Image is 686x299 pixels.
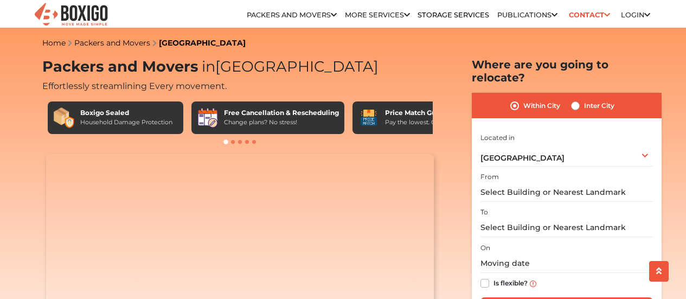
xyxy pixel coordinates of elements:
[480,218,653,237] input: Select Building or Nearest Landmark
[565,7,613,23] a: Contact
[224,108,339,118] div: Free Cancellation & Rescheduling
[358,107,380,129] img: Price Match Guarantee
[159,38,246,48] a: [GEOGRAPHIC_DATA]
[80,118,172,127] div: Household Damage Protection
[42,58,438,76] h1: Packers and Movers
[74,38,150,48] a: Packers and Movers
[480,183,653,202] input: Select Building or Nearest Landmark
[33,2,109,28] img: Boxigo
[584,99,614,112] label: Inter City
[497,11,557,19] a: Publications
[530,281,536,287] img: info
[345,11,410,19] a: More services
[202,58,215,75] span: in
[385,108,467,118] div: Price Match Guarantee
[480,243,490,253] label: On
[621,11,650,19] a: Login
[480,153,565,163] span: [GEOGRAPHIC_DATA]
[480,172,499,182] label: From
[480,254,653,273] input: Moving date
[480,207,488,217] label: To
[472,58,662,84] h2: Where are you going to relocate?
[80,108,172,118] div: Boxigo Sealed
[197,107,219,129] img: Free Cancellation & Rescheduling
[224,118,339,127] div: Change plans? No stress!
[493,277,528,288] label: Is flexible?
[480,133,515,143] label: Located in
[523,99,560,112] label: Within City
[385,118,467,127] div: Pay the lowest. Guaranteed!
[418,11,489,19] a: Storage Services
[42,81,227,91] span: Effortlessly streamlining Every movement.
[198,58,379,75] span: [GEOGRAPHIC_DATA]
[649,261,669,282] button: scroll up
[53,107,75,129] img: Boxigo Sealed
[247,11,337,19] a: Packers and Movers
[42,38,66,48] a: Home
